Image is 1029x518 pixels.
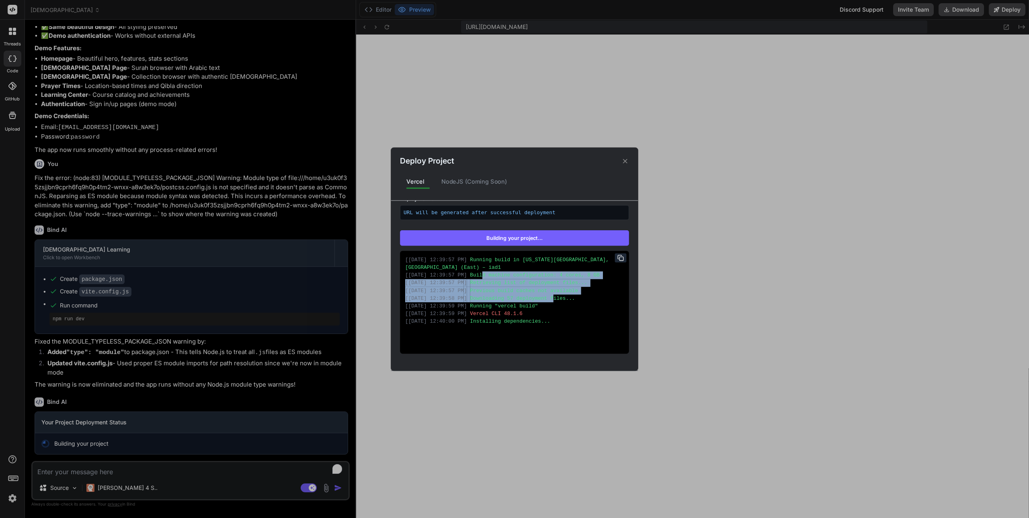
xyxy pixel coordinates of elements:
[405,317,624,325] div: Installing dependencies...
[405,311,467,316] span: [ [DATE] 12:39:59 PM ]
[400,173,431,190] div: Vercel
[405,302,624,310] div: Running "vercel build"
[400,195,629,203] label: Deployment URL
[405,303,467,309] span: [ [DATE] 12:39:59 PM ]
[405,272,467,278] span: [ [DATE] 12:39:57 PM ]
[405,271,624,279] div: Build machine configuration: 4 cores, 8 GB
[405,295,624,302] div: Downloading 57 deployment files...
[405,280,467,286] span: [ [DATE] 12:39:57 PM ]
[400,155,454,167] h2: Deploy Project
[405,319,467,324] span: [ [DATE] 12:40:00 PM ]
[404,209,625,216] p: URL will be generated after successful deployment
[405,279,624,287] div: Retrieving list of deployment files...
[400,230,629,246] button: Building your project...
[405,287,624,294] div: Previous build caches not available
[405,310,624,317] div: Vercel CLI 48.1.6
[405,288,467,293] span: [ [DATE] 12:39:57 PM ]
[435,173,514,190] div: NodeJS (Coming Soon)
[615,253,627,262] button: Copy URL
[405,295,467,301] span: [ [DATE] 12:39:58 PM ]
[405,257,467,262] span: [ [DATE] 12:39:57 PM ]
[405,256,624,271] div: Running build in [US_STATE][GEOGRAPHIC_DATA], [GEOGRAPHIC_DATA] (East) – iad1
